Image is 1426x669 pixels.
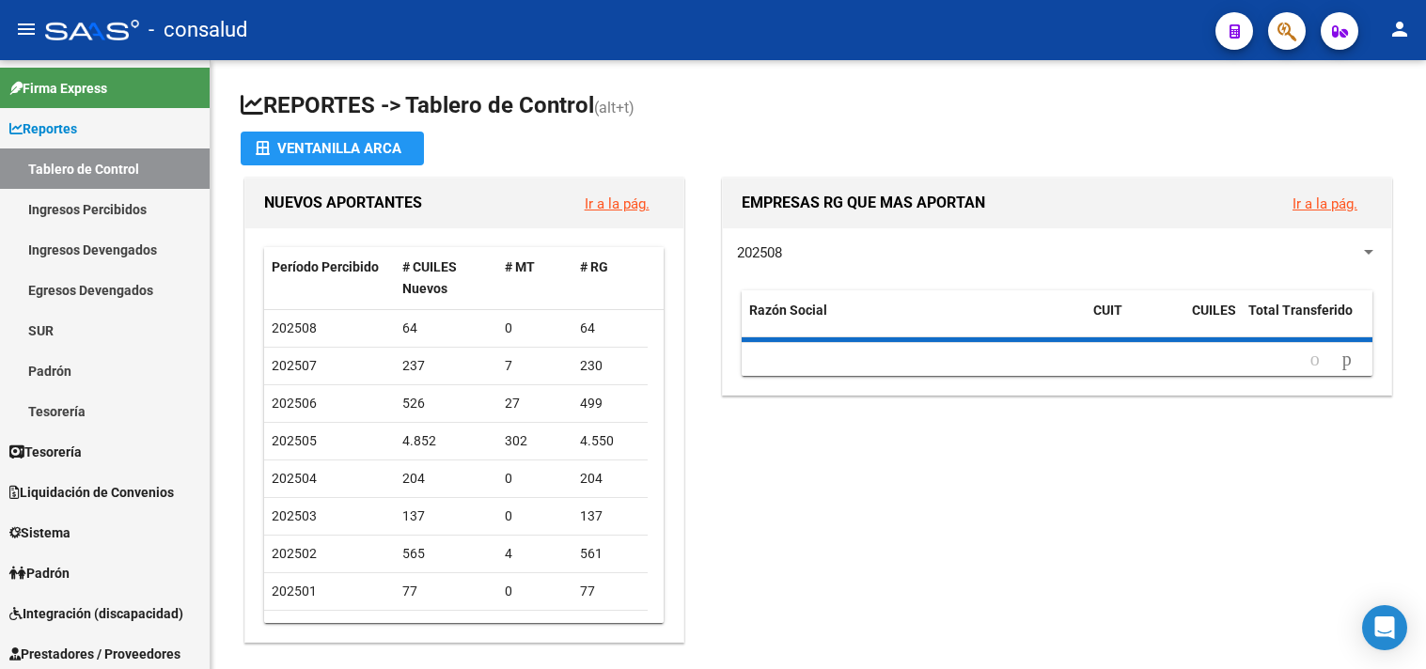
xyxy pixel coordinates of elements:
button: Ventanilla ARCA [241,132,424,165]
div: 565 [402,543,490,565]
span: # CUILES Nuevos [402,259,457,296]
span: 202412 [272,621,317,636]
datatable-header-cell: # RG [572,247,648,309]
span: Padrón [9,563,70,583]
span: 202502 [272,546,317,561]
a: Ir a la pág. [1293,195,1357,212]
div: 4 [505,543,565,565]
span: NUEVOS APORTANTES [264,194,422,211]
div: Ventanilla ARCA [256,132,409,165]
span: Sistema [9,522,71,543]
span: Razón Social [749,303,827,318]
a: go to next page [1334,350,1360,370]
span: CUIT [1093,303,1122,318]
span: 202508 [737,244,782,261]
div: 77 [580,581,640,602]
span: 202505 [272,433,317,448]
div: 0 [505,581,565,602]
span: 202501 [272,583,317,599]
span: # MT [505,259,535,274]
h1: REPORTES -> Tablero de Control [241,90,1396,123]
div: 302 [505,430,565,452]
span: Integración (discapacidad) [9,603,183,624]
span: EMPRESAS RG QUE MAS APORTAN [742,194,985,211]
span: Tesorería [9,442,82,462]
div: Open Intercom Messenger [1362,605,1407,650]
div: 499 [580,393,640,414]
div: 3 [402,618,490,640]
div: 204 [402,468,490,490]
div: 204 [580,468,640,490]
div: 0 [505,618,565,640]
span: 202507 [272,358,317,373]
div: 526 [402,393,490,414]
mat-icon: person [1388,18,1411,40]
a: Ir a la pág. [585,195,650,212]
datatable-header-cell: Razón Social [742,290,1086,352]
button: Ir a la pág. [1277,186,1372,221]
datatable-header-cell: Total Transferido [1241,290,1372,352]
div: 0 [505,468,565,490]
div: 27 [505,393,565,414]
div: 0 [505,506,565,527]
div: 7 [505,355,565,377]
div: 137 [402,506,490,527]
span: 202503 [272,508,317,523]
div: 4.550 [580,430,640,452]
span: - consalud [149,9,247,51]
span: Total Transferido [1248,303,1353,318]
div: 64 [402,318,490,339]
span: 202508 [272,320,317,335]
span: Liquidación de Convenios [9,482,174,503]
div: 0 [505,318,565,339]
span: Período Percibido [272,259,379,274]
span: Prestadores / Proveedores [9,644,180,664]
span: # RG [580,259,608,274]
div: 230 [580,355,640,377]
span: 202506 [272,396,317,411]
div: 64 [580,318,640,339]
div: 77 [402,581,490,602]
span: 202504 [272,471,317,486]
button: Ir a la pág. [570,186,665,221]
div: 561 [580,543,640,565]
span: Firma Express [9,78,107,99]
span: CUILES [1192,303,1236,318]
datatable-header-cell: # CUILES Nuevos [395,247,497,309]
span: (alt+t) [594,99,635,117]
mat-icon: menu [15,18,38,40]
datatable-header-cell: Período Percibido [264,247,395,309]
div: 137 [580,506,640,527]
datatable-header-cell: CUIT [1086,290,1184,352]
datatable-header-cell: CUILES [1184,290,1241,352]
span: Reportes [9,118,77,139]
div: 4.852 [402,430,490,452]
datatable-header-cell: # MT [497,247,572,309]
div: 3 [580,618,640,640]
a: go to previous page [1302,350,1328,370]
div: 237 [402,355,490,377]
